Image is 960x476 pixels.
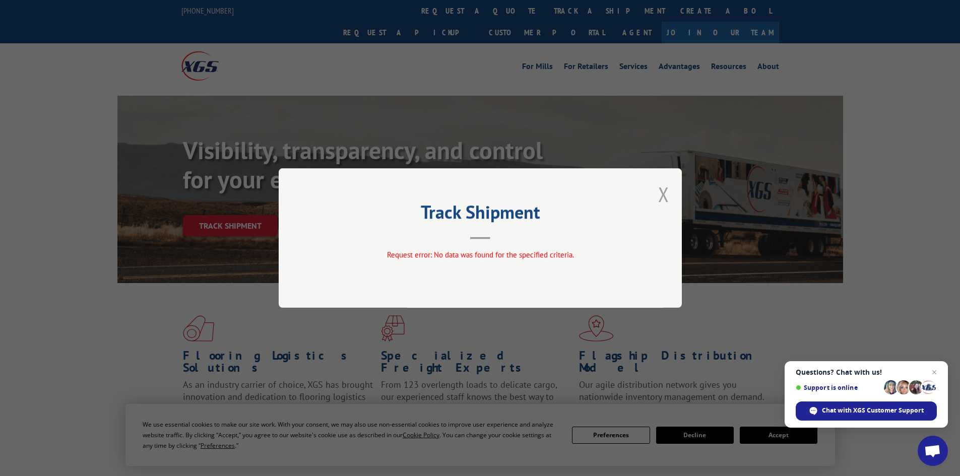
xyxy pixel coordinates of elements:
[329,205,631,224] h2: Track Shipment
[387,250,573,259] span: Request error: No data was found for the specified criteria.
[918,436,948,466] a: Open chat
[658,181,669,208] button: Close modal
[796,384,880,391] span: Support is online
[796,401,937,421] span: Chat with XGS Customer Support
[796,368,937,376] span: Questions? Chat with us!
[822,406,924,415] span: Chat with XGS Customer Support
